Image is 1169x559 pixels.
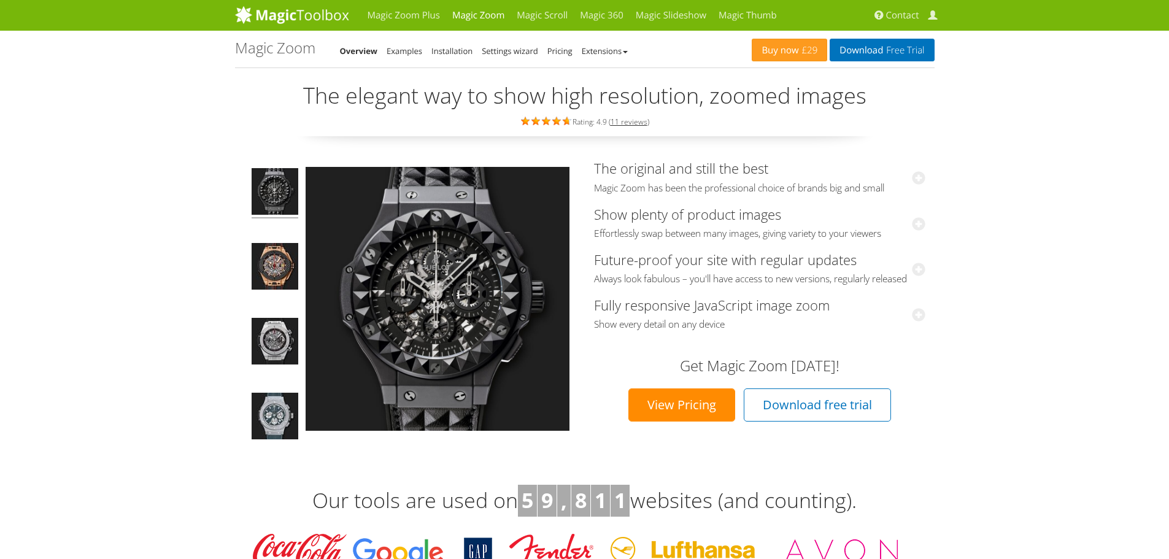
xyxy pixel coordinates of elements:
[252,318,298,368] img: Big Bang Unico Titanium - Magic Zoom Demo
[235,485,935,517] h3: Our tools are used on websites (and counting).
[594,228,925,240] span: Effortlessly swap between many images, giving variety to your viewers
[252,168,298,218] img: Big Bang Depeche Mode - Magic Zoom Demo
[250,167,299,220] a: Big Bang Depeche Mode
[830,39,934,61] a: DownloadFree Trial
[799,45,818,55] span: £29
[594,205,925,240] a: Show plenty of product imagesEffortlessly swap between many images, giving variety to your viewers
[752,39,827,61] a: Buy now£29
[595,486,606,514] b: 1
[594,182,925,195] span: Magic Zoom has been the professional choice of brands big and small
[594,250,925,285] a: Future-proof your site with regular updatesAlways look fabulous – you'll have access to new versi...
[547,45,573,56] a: Pricing
[250,242,299,295] a: Big Bang Ferrari King Gold Carbon
[886,9,919,21] span: Contact
[252,393,298,443] img: Big Bang Jeans - Magic Zoom Demo
[883,45,924,55] span: Free Trial
[340,45,378,56] a: Overview
[628,388,735,422] a: View Pricing
[252,243,298,293] img: Big Bang Ferrari King Gold Carbon
[250,391,299,444] a: Big Bang Jeans
[235,40,315,56] h1: Magic Zoom
[482,45,538,56] a: Settings wizard
[606,358,913,374] h3: Get Magic Zoom [DATE]!
[561,486,567,514] b: ,
[594,273,925,285] span: Always look fabulous – you'll have access to new versions, regularly released
[575,486,587,514] b: 8
[614,486,626,514] b: 1
[541,486,553,514] b: 9
[594,296,925,331] a: Fully responsive JavaScript image zoomShow every detail on any device
[250,317,299,369] a: Big Bang Unico Titanium
[431,45,473,56] a: Installation
[594,318,925,331] span: Show every detail on any device
[235,83,935,108] h2: The elegant way to show high resolution, zoomed images
[594,159,925,194] a: The original and still the bestMagic Zoom has been the professional choice of brands big and small
[611,117,647,127] a: 11 reviews
[582,45,628,56] a: Extensions
[387,45,422,56] a: Examples
[235,6,349,24] img: MagicToolbox.com - Image tools for your website
[744,388,891,422] a: Download free trial
[522,486,533,514] b: 5
[235,114,935,128] div: Rating: 4.9 ( )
